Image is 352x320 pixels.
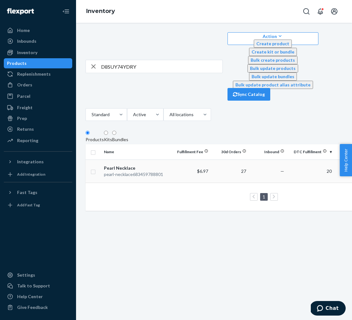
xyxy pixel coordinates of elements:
div: Help Center [17,293,43,300]
input: Search inventory by name or sku [101,60,222,73]
div: Parcel [17,93,30,99]
span: Bulk update bundles [252,74,294,79]
div: Freight [17,104,33,111]
img: Flexport logo [7,8,34,15]
a: Orders [4,80,72,90]
th: Fulfillment Fee [173,144,211,160]
button: Open account menu [328,5,341,18]
button: Create kit or bundle [249,48,297,56]
button: Bulk update bundles [249,72,297,81]
button: Give Feedback [4,302,72,312]
div: Bundles [112,136,128,143]
button: Bulk create products [248,56,298,64]
a: Parcel [4,91,72,101]
div: Returns [17,126,34,132]
a: Inventory [86,8,115,15]
div: Give Feedback [17,304,48,311]
div: Pearl Necklace [104,165,170,171]
div: Reporting [17,137,38,144]
a: Freight [4,103,72,113]
span: Bulk update product alias attribute [235,82,310,87]
button: ActionCreate productCreate kit or bundleBulk create productsBulk update productsBulk update bundl... [227,32,318,45]
a: Replenishments [4,69,72,79]
input: Bundles [112,131,116,135]
iframe: Opens a widget where you can chat to one of our agents [311,301,346,317]
div: Action [233,33,313,40]
a: Home [4,25,72,35]
button: Open notifications [314,5,327,18]
div: Orders [17,82,32,88]
span: Create product [256,41,289,46]
input: Active [132,111,133,118]
span: Bulk create products [251,57,295,63]
button: Create product [254,40,292,48]
div: Replenishments [17,71,51,77]
div: Products [86,136,104,143]
div: Fast Tags [17,189,37,196]
button: Talk to Support [4,281,72,291]
a: Prep [4,113,72,123]
input: Standard [91,111,92,118]
button: Fast Tags [4,187,72,198]
button: Sync Catalog [227,88,270,101]
div: Add Fast Tag [17,202,40,208]
div: Add Integration [17,172,45,177]
th: Inbound [249,144,287,160]
button: Bulk update products [247,64,298,72]
a: Returns [4,124,72,134]
div: Prep [17,115,27,122]
a: Inbounds [4,36,72,46]
a: Inventory [4,47,72,58]
th: DTC Fulfillment [287,144,334,160]
th: 30d Orders [211,144,249,160]
a: Reporting [4,135,72,146]
td: 27 [211,160,249,183]
th: Name [101,144,173,160]
span: Bulk update products [250,66,296,71]
input: Products [86,131,90,135]
div: Products [7,60,27,66]
a: Add Integration [4,169,72,179]
div: Settings [17,272,35,278]
a: Products [4,58,72,68]
a: Page 1 is your current page [261,194,266,199]
span: — [280,168,284,174]
a: Help Center [4,292,72,302]
div: Home [17,27,30,34]
button: Open Search Box [300,5,313,18]
div: Kits [104,136,112,143]
div: Integrations [17,159,44,165]
span: $6.97 [197,168,208,174]
a: Add Fast Tag [4,200,72,210]
span: Create kit or bundle [252,49,294,54]
div: Inbounds [17,38,36,44]
a: Settings [4,270,72,280]
td: 20 [287,160,334,183]
button: Help Center [340,144,352,176]
input: Kits [104,131,108,135]
ol: breadcrumbs [81,2,120,21]
div: pearl-necklace683459788801 [104,171,170,178]
div: Inventory [17,49,37,56]
button: Bulk update product alias attribute [233,81,313,89]
div: Talk to Support [17,283,50,289]
button: Integrations [4,157,72,167]
button: Close Navigation [60,5,72,18]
